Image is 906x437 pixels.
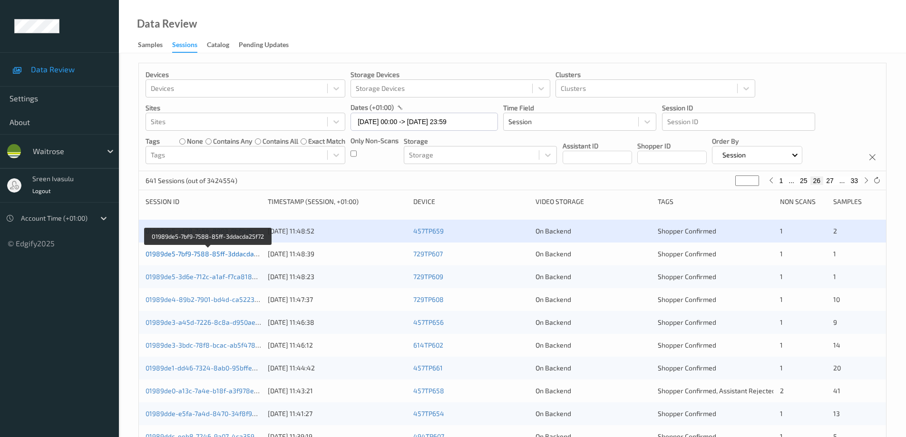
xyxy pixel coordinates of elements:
p: Tags [146,136,160,146]
div: On Backend [536,386,651,396]
a: 457TP658 [413,387,444,395]
p: Sites [146,103,345,113]
span: 2 [780,387,784,395]
a: Sessions [172,39,207,53]
a: Samples [138,39,172,52]
span: 13 [833,409,840,418]
span: Shopper Confirmed, Assistant Rejected [658,387,776,395]
span: 9 [833,318,837,326]
p: 641 Sessions (out of 3424554) [146,176,237,185]
p: Storage Devices [351,70,550,79]
a: 729TP608 [413,295,444,303]
a: Pending Updates [239,39,298,52]
div: Samples [138,40,163,52]
div: Data Review [137,19,197,29]
a: 01989dde-e5fa-7a4d-8470-34f8f9283f8b [146,409,274,418]
div: Tags [658,197,773,206]
p: Session ID [662,103,815,113]
div: Device [413,197,529,206]
p: Order By [712,136,803,146]
label: none [187,136,203,146]
div: [DATE] 11:48:39 [268,249,407,259]
span: 1 [780,250,783,258]
div: On Backend [536,318,651,327]
a: 01989de5-af28-7c54-8903-9bf9db866356 [146,227,276,235]
a: 01989de5-7bf9-7588-85ff-3ddacda25f72 [146,250,271,258]
label: contains all [263,136,298,146]
a: 457TP659 [413,227,444,235]
div: [DATE] 11:48:52 [268,226,407,236]
button: ... [786,176,797,185]
div: [DATE] 11:43:21 [268,386,407,396]
a: 457TP661 [413,364,443,372]
a: 01989de3-3bdc-78f8-bcac-ab5f478239d6 [146,341,274,349]
button: ... [837,176,848,185]
span: Shopper Confirmed [658,341,716,349]
a: 01989de5-3d6e-712c-a1af-f7ca81860166 [146,272,270,281]
span: 1 [780,318,783,326]
div: [DATE] 11:46:12 [268,340,407,350]
a: 457TP656 [413,318,444,326]
p: Clusters [555,70,755,79]
span: Shopper Confirmed [658,250,716,258]
p: dates (+01:00) [351,103,394,112]
div: [DATE] 11:48:23 [268,272,407,282]
span: Shopper Confirmed [658,364,716,372]
p: Time Field [503,103,656,113]
span: 14 [833,341,840,349]
div: Samples [833,197,879,206]
span: 1 [780,341,783,349]
div: On Backend [536,340,651,350]
span: 1 [780,295,783,303]
a: 01989de3-a45d-7226-8c8a-d950aedde269 [146,318,278,326]
button: 26 [810,176,824,185]
span: 1 [780,227,783,235]
span: 2 [833,227,837,235]
a: 614TP602 [413,341,443,349]
div: [DATE] 11:46:38 [268,318,407,327]
span: 1 [780,364,783,372]
p: Assistant ID [563,141,632,151]
span: Shopper Confirmed [658,409,716,418]
span: 1 [780,272,783,281]
div: On Backend [536,272,651,282]
p: Shopper ID [637,141,707,151]
span: 10 [833,295,840,303]
a: 01989de1-dd46-7324-8ab0-95bffe50e309 [146,364,275,372]
p: Storage [404,136,557,146]
button: 33 [848,176,861,185]
a: 01989de4-89b2-7901-bd4d-ca52239f738f [146,295,274,303]
div: Catalog [207,40,229,52]
p: Devices [146,70,345,79]
button: 1 [777,176,786,185]
div: Sessions [172,40,197,53]
span: Shopper Confirmed [658,295,716,303]
div: On Backend [536,226,651,236]
span: 1 [780,409,783,418]
button: 27 [823,176,837,185]
div: On Backend [536,295,651,304]
div: On Backend [536,363,651,373]
span: Shopper Confirmed [658,272,716,281]
div: On Backend [536,249,651,259]
span: 20 [833,364,841,372]
p: Session [719,150,749,160]
div: [DATE] 11:44:42 [268,363,407,373]
div: Timestamp (Session, +01:00) [268,197,407,206]
a: 01989de0-a13c-7a4e-b18f-a3f978efebad [146,387,272,395]
button: 25 [797,176,810,185]
div: Session ID [146,197,261,206]
div: [DATE] 11:47:37 [268,295,407,304]
span: Shopper Confirmed [658,227,716,235]
label: exact match [308,136,345,146]
div: Pending Updates [239,40,289,52]
a: Catalog [207,39,239,52]
span: 1 [833,250,836,258]
span: 1 [833,272,836,281]
p: Only Non-Scans [351,136,399,146]
a: 729TP607 [413,250,443,258]
span: Shopper Confirmed [658,318,716,326]
span: 41 [833,387,840,395]
div: Video Storage [536,197,651,206]
div: Non Scans [780,197,826,206]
